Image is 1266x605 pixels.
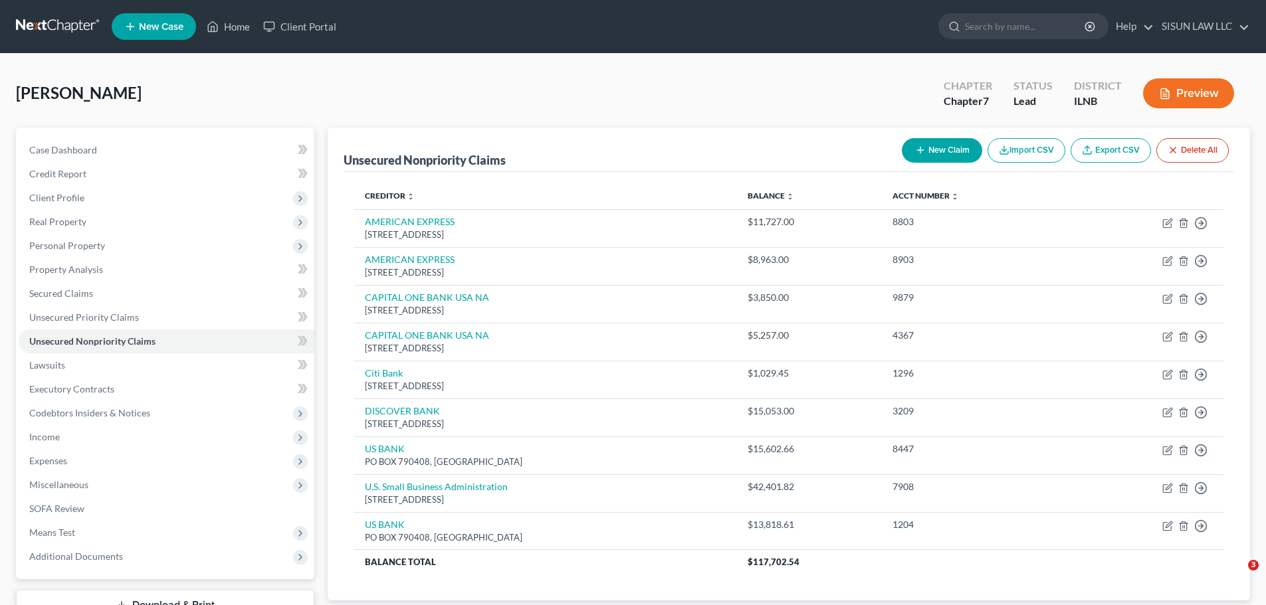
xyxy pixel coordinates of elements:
[365,493,726,506] div: [STREET_ADDRESS]
[1248,560,1259,570] span: 3
[786,193,794,201] i: unfold_more
[365,367,403,379] a: Citi Bank
[139,22,183,32] span: New Case
[29,359,65,371] span: Lawsuits
[365,228,726,241] div: [STREET_ADDRESS]
[365,443,405,454] a: US BANK
[365,481,508,492] a: U.S. Small Business Administration
[748,518,871,531] div: $13,818.61
[29,407,150,418] span: Codebtors Insiders & Notices
[19,138,314,162] a: Case Dashboard
[365,519,405,530] a: US BANK
[19,497,314,521] a: SOFA Review
[365,456,726,468] div: PO BOX 790408, [GEOGRAPHIC_DATA]
[1013,94,1053,109] div: Lead
[365,342,726,355] div: [STREET_ADDRESS]
[29,335,156,347] span: Unsecured Nonpriority Claims
[748,404,871,418] div: $15,053.00
[29,455,67,466] span: Expenses
[29,551,123,562] span: Additional Documents
[19,282,314,305] a: Secured Claims
[365,380,726,392] div: [STREET_ADDRESS]
[19,162,314,186] a: Credit Report
[893,404,1059,418] div: 3209
[407,193,415,201] i: unfold_more
[748,557,799,567] span: $117,702.54
[748,291,871,304] div: $3,850.00
[748,480,871,493] div: $42,401.82
[944,78,992,94] div: Chapter
[29,216,86,227] span: Real Property
[1074,78,1122,94] div: District
[16,83,142,102] span: [PERSON_NAME]
[365,216,455,227] a: AMERICAN EXPRESS
[1156,138,1229,163] button: Delete All
[951,193,959,201] i: unfold_more
[19,258,314,282] a: Property Analysis
[29,264,103,275] span: Property Analysis
[893,215,1059,228] div: 8803
[748,442,871,456] div: $15,602.66
[344,152,506,168] div: Unsecured Nonpriority Claims
[29,503,84,514] span: SOFA Review
[365,254,455,265] a: AMERICAN EXPRESS
[365,531,726,544] div: PO BOX 790408, [GEOGRAPHIC_DATA]
[19,305,314,329] a: Unsecured Priority Claims
[902,138,982,163] button: New Claim
[893,291,1059,304] div: 9879
[29,192,84,203] span: Client Profile
[748,367,871,380] div: $1,029.45
[988,138,1065,163] button: Import CSV
[983,94,989,107] span: 7
[29,144,97,155] span: Case Dashboard
[965,14,1087,39] input: Search by name...
[29,311,139,323] span: Unsecured Priority Claims
[893,518,1059,531] div: 1204
[1221,560,1253,592] iframe: Intercom live chat
[19,329,314,353] a: Unsecured Nonpriority Claims
[200,15,257,39] a: Home
[365,329,489,341] a: CAPITAL ONE BANK USA NA
[365,191,415,201] a: Creditor unfold_more
[365,405,440,416] a: DISCOVER BANK
[1155,15,1249,39] a: SISUN LAW LLC
[365,418,726,430] div: [STREET_ADDRESS]
[1109,15,1154,39] a: Help
[29,431,60,442] span: Income
[354,550,737,574] th: Balance Total
[893,253,1059,266] div: 8903
[1143,78,1234,108] button: Preview
[748,191,794,201] a: Balance unfold_more
[29,383,114,394] span: Executory Contracts
[1074,94,1122,109] div: ILNB
[365,304,726,317] div: [STREET_ADDRESS]
[29,240,105,251] span: Personal Property
[29,479,88,490] span: Miscellaneous
[29,168,86,179] span: Credit Report
[893,442,1059,456] div: 8447
[257,15,343,39] a: Client Portal
[748,253,871,266] div: $8,963.00
[1013,78,1053,94] div: Status
[893,480,1059,493] div: 7908
[893,191,959,201] a: Acct Number unfold_more
[365,292,489,303] a: CAPITAL ONE BANK USA NA
[19,353,314,377] a: Lawsuits
[893,329,1059,342] div: 4367
[19,377,314,401] a: Executory Contracts
[748,215,871,228] div: $11,727.00
[29,288,93,299] span: Secured Claims
[29,527,75,538] span: Means Test
[748,329,871,342] div: $5,257.00
[365,266,726,279] div: [STREET_ADDRESS]
[944,94,992,109] div: Chapter
[1071,138,1151,163] a: Export CSV
[893,367,1059,380] div: 1296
